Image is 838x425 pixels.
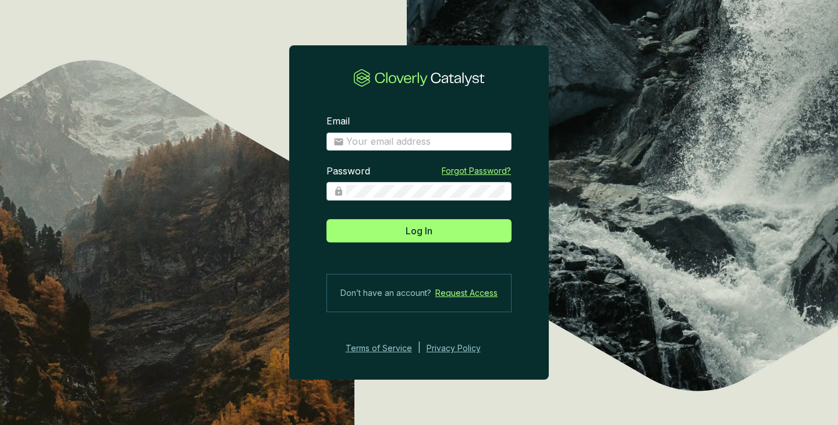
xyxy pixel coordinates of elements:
[442,165,511,177] a: Forgot Password?
[346,185,505,198] input: Password
[340,286,431,300] span: Don’t have an account?
[326,115,350,128] label: Email
[326,219,512,242] button: Log In
[406,224,432,238] span: Log In
[326,165,370,178] label: Password
[427,341,496,355] a: Privacy Policy
[342,341,412,355] a: Terms of Service
[418,341,421,355] div: |
[435,286,498,300] a: Request Access
[346,135,505,148] input: Email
